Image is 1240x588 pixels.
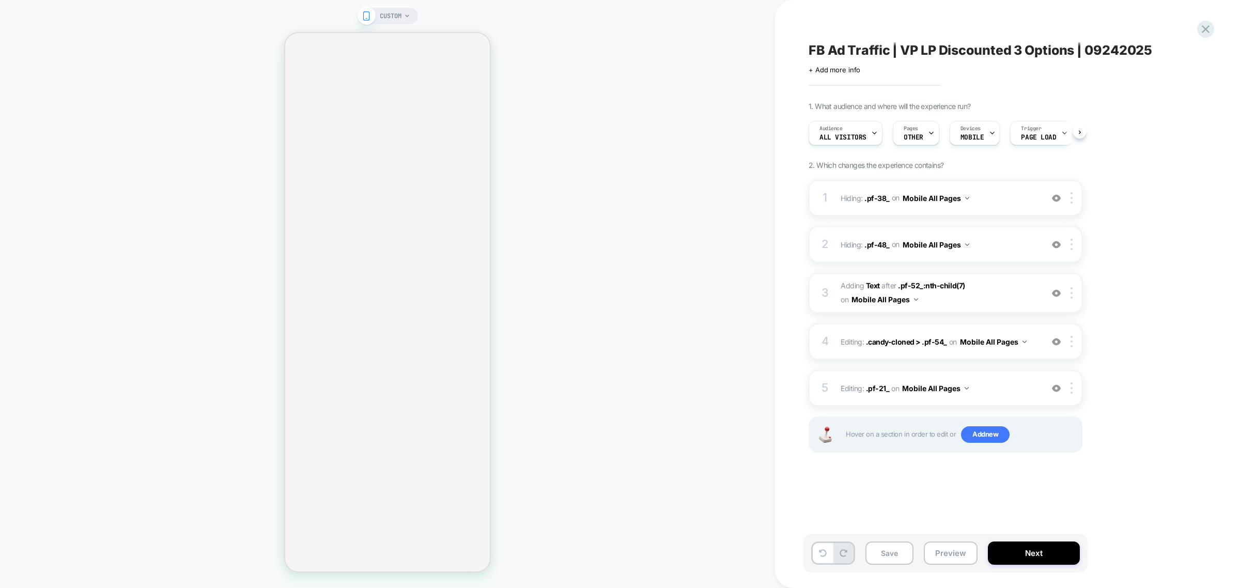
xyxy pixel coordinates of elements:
span: .pf-48_ [864,240,890,249]
img: down arrow [965,243,969,246]
div: 3 [820,283,830,303]
img: close [1071,239,1073,250]
span: + Add more info [809,66,860,74]
img: down arrow [914,298,918,301]
img: close [1071,382,1073,394]
span: Editing : [841,334,1037,349]
span: on [892,238,900,251]
span: on [892,191,900,204]
span: AFTER [881,281,896,290]
img: down arrow [1022,341,1027,343]
div: 1 [820,188,830,208]
span: Adding [841,281,880,290]
div: 4 [820,331,830,352]
button: Mobile All Pages [902,381,969,396]
button: Mobile All Pages [960,334,1027,349]
span: .candy-cloned > .pf-54_ [866,337,947,346]
span: FB Ad Traffic | VP LP Discounted 3 Options | 09242025 [809,42,1152,58]
span: Add new [961,426,1010,443]
span: CUSTOM [380,8,401,24]
span: OTHER [904,134,923,141]
span: Pages [904,125,918,132]
div: 5 [820,378,830,398]
img: down arrow [965,197,969,199]
span: 1. What audience and where will the experience run? [809,102,970,111]
img: down arrow [965,387,969,390]
button: Preview [924,541,978,565]
button: Next [988,541,1080,565]
img: close [1071,192,1073,204]
img: crossed eye [1052,337,1061,346]
span: 2. Which changes the experience contains? [809,161,943,169]
span: .pf-52_:nth-child(7) [898,281,965,290]
div: 2 [820,234,830,255]
img: crossed eye [1052,289,1061,298]
span: Trigger [1021,125,1041,132]
img: close [1071,287,1073,299]
span: Editing : [841,381,1037,396]
span: on [841,293,848,306]
span: All Visitors [819,134,866,141]
img: Joystick [815,427,835,443]
span: Audience [819,125,843,132]
button: Save [865,541,913,565]
span: Hiding : [841,237,1037,252]
button: Mobile All Pages [851,292,918,307]
b: Text [866,281,880,290]
span: MOBILE [960,134,984,141]
span: .pf-21_ [866,384,890,393]
img: crossed eye [1052,384,1061,393]
span: Hiding : [841,191,1037,206]
span: on [949,335,957,348]
span: Hover on a section in order to edit or [846,426,1076,443]
span: Devices [960,125,981,132]
span: .pf-38_ [864,193,890,202]
span: on [891,382,899,395]
img: close [1071,336,1073,347]
img: crossed eye [1052,240,1061,249]
button: Mobile All Pages [903,237,969,252]
img: crossed eye [1052,194,1061,203]
button: Mobile All Pages [903,191,969,206]
span: Page Load [1021,134,1056,141]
